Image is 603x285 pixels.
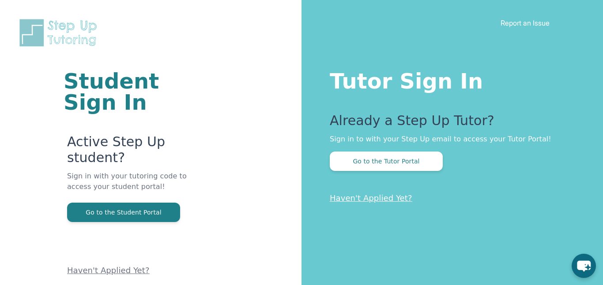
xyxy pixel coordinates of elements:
[67,266,150,275] a: Haven't Applied Yet?
[330,157,443,165] a: Go to the Tutor Portal
[67,203,180,222] button: Go to the Student Portal
[67,134,196,171] p: Active Step Up student?
[67,171,196,203] p: Sign in with your tutoring code to access your student portal!
[330,152,443,171] button: Go to the Tutor Portal
[330,134,568,144] p: Sign in to with your Step Up email to access your Tutor Portal!
[572,254,596,278] button: chat-button
[330,193,412,203] a: Haven't Applied Yet?
[330,67,568,92] h1: Tutor Sign In
[18,18,102,48] img: Step Up Tutoring horizontal logo
[64,70,196,113] h1: Student Sign In
[330,113,568,134] p: Already a Step Up Tutor?
[67,208,180,216] a: Go to the Student Portal
[501,19,550,27] a: Report an Issue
